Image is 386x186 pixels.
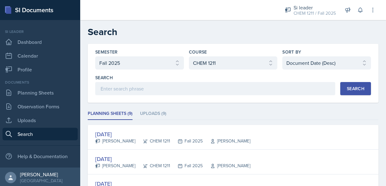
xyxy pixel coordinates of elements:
div: Si leader [294,4,336,11]
label: Search [95,75,113,81]
a: Planning Sheets [3,86,78,99]
input: Enter search phrase [95,82,335,95]
label: Course [189,49,207,55]
a: Dashboard [3,36,78,48]
a: Observation Forms [3,100,78,113]
div: CHEM 1211 [135,138,170,144]
div: [PERSON_NAME] [20,171,62,178]
a: Profile [3,63,78,76]
div: CHEM 1211 [135,163,170,169]
h2: Search [88,26,378,38]
div: [GEOGRAPHIC_DATA] [20,178,62,184]
a: Uploads [3,114,78,127]
div: CHEM 1211 / Fall 2025 [294,10,336,17]
div: Search [347,86,364,91]
div: [PERSON_NAME] [203,138,250,144]
div: Fall 2025 [170,163,203,169]
a: Search [3,128,78,140]
div: Documents [3,80,78,85]
label: Sort By [282,49,301,55]
div: [PERSON_NAME] [203,163,250,169]
button: Search [340,82,371,95]
div: Help & Documentation [3,150,78,163]
div: Si leader [3,29,78,34]
div: [DATE] [95,155,250,163]
a: Calendar [3,49,78,62]
li: Uploads (9) [140,108,166,120]
div: [PERSON_NAME] [95,163,135,169]
div: [DATE] [95,130,250,138]
div: Fall 2025 [170,138,203,144]
label: Semester [95,49,118,55]
div: [PERSON_NAME] [95,138,135,144]
li: Planning Sheets (9) [88,108,133,120]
